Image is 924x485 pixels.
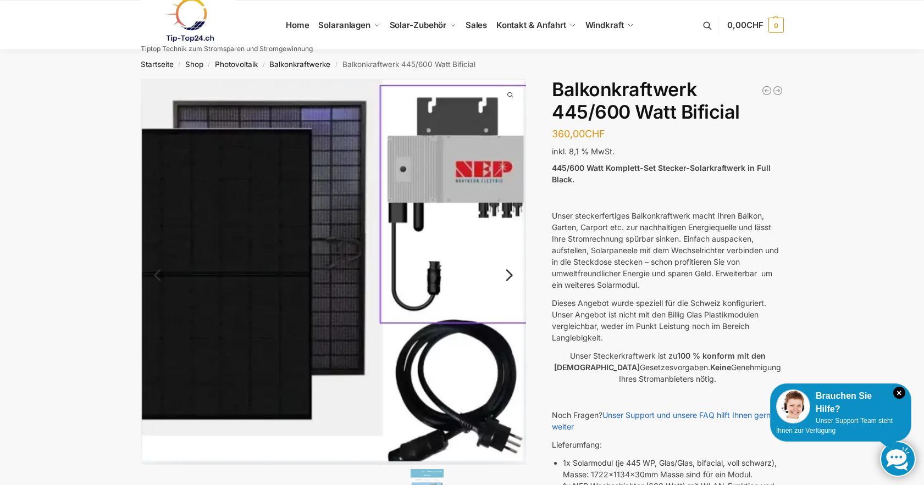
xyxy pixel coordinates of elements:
p: Lieferumfang: [552,439,783,450]
span: / [174,60,185,69]
img: Customer service [776,389,810,423]
span: / [203,60,215,69]
span: / [258,60,269,69]
i: Schließen [893,387,905,399]
a: Balkonkraftwerke [269,60,330,69]
a: Solaranlagen [314,1,385,50]
a: Windkraft [580,1,638,50]
a: Unser Support und unsere FAQ hilft Ihnen gerne weiter [552,410,775,431]
p: Unser Steckerkraftwerk ist zu Gesetzesvorgaben. Genehmigung Ihres Stromanbieters nötig. [552,350,783,384]
a: Kontakt & Anfahrt [491,1,580,50]
li: 1x Solarmodul (je 445 WP, Glas/Glas, bifacial, voll schwarz), Masse: 1722x1134x30mm Masse sind fü... [563,457,783,480]
strong: Keine [710,363,731,372]
span: 0 [768,18,784,33]
a: Sales [461,1,491,50]
a: Startseite [141,60,174,69]
a: Steckerkraftwerk 890 Watt mit verstellbaren Balkonhalterungen inkl. Lieferung [761,85,772,96]
p: Noch Fragen? [552,409,783,432]
span: inkl. 8,1 % MwSt. [552,147,615,156]
span: 0,00 [727,20,763,30]
a: Shop [185,60,203,69]
img: Balkonkraftwerk 445/600 Watt Bificial 5 [141,79,527,465]
img: Balkonkraftwerk 445/600 Watt Bificial 7 [526,79,912,464]
span: CHF [585,128,605,140]
h1: Balkonkraftwerk 445/600 Watt Bificial [552,79,783,124]
p: Dieses Angebot wurde speziell für die Schweiz konfiguriert. Unser Angebot ist nicht mit den Billi... [552,297,783,343]
span: Kontakt & Anfahrt [496,20,566,30]
span: Solar-Zubehör [390,20,447,30]
p: Unser steckerfertiges Balkonkraftwerk macht Ihren Balkon, Garten, Carport etc. zur nachhaltigen E... [552,210,783,291]
span: Solaranlagen [318,20,370,30]
span: Windkraft [585,20,624,30]
strong: 445/600 Watt Komplett-Set Stecker-Solarkraftwerk in Full Black. [552,163,771,184]
a: Solar-Zubehör [385,1,461,50]
p: Tiptop Technik zum Stromsparen und Stromgewinnung [141,46,313,52]
span: Sales [466,20,488,30]
span: / [330,60,342,69]
bdi: 360,00 [552,128,605,140]
a: Balkonkraftwerk 600/810 Watt Fullblack [772,85,783,96]
nav: Breadcrumb [121,50,803,79]
div: Brauchen Sie Hilfe? [776,389,905,416]
span: CHF [746,20,763,30]
span: Unser Support-Team steht Ihnen zur Verfügung [776,417,893,434]
a: 0,00CHF 0 [727,9,783,42]
a: Photovoltaik [215,60,258,69]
